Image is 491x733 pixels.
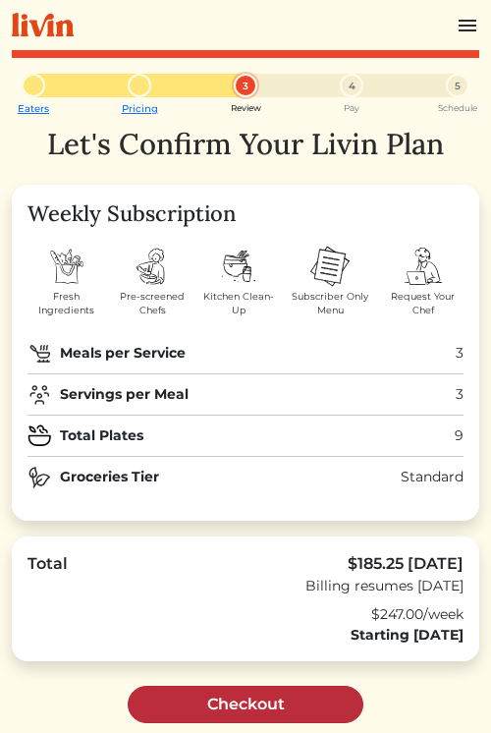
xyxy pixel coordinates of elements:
img: shopping-bag-3fe9fdf43c70cd0f07ddb1d918fa50fd9965662e60047f57cd2cdb62210a911f.svg [43,243,90,290]
small: Pay [344,103,359,114]
a: Checkout [128,686,363,723]
span: Kitchen Clean-Up [199,290,278,318]
div: Billing resumes [DATE] [305,576,464,596]
div: 9 [455,425,464,446]
strong: Meals per Service [60,343,186,364]
div: 3 [456,343,464,364]
span: 4 [349,79,355,93]
small: Schedule [438,103,477,114]
h1: Let's Confirm Your Livin Plan [12,127,479,161]
strong: Groceries Tier [60,467,159,487]
img: menu_hamburger-cb6d353cf0ecd9f46ceae1c99ecbeb4a00e71ca567a856bd81f57e9d8c17bb26.svg [456,14,479,37]
img: chef-badb71c08a8f5ffc52cdcf2d2ad30fe731140de9f2fb1f8ce126cf7b01e74f51.svg [129,243,176,290]
div: Standard [401,467,464,487]
h4: Weekly Subscription [27,200,464,226]
a: Pricing [122,102,158,115]
strong: Servings per Meal [60,384,189,405]
img: users-group-f3c9345611b1a2b1092ab9a4f439ac097d827a523e23c74d1db29542e094688d.svg [27,382,52,407]
strong: Starting [DATE] [351,626,464,644]
span: Fresh Ingredients [27,290,106,318]
div: 3 [456,384,464,405]
span: Pre-screened Chefs [110,290,196,318]
span: 3 [243,79,248,93]
small: Review [231,103,261,114]
span: 5 [455,79,461,93]
img: order-chef-services-326f08f44a6aa5e3920b69c4f720486849f38608855716721851c101076d58f1.svg [400,243,447,290]
div: Total [27,552,68,596]
div: $185.25 [DATE] [305,552,464,576]
img: menu-2f35c4f96a4585effa3d08e608743c4cf839ddca9e71355e0d64a4205c697bf4.svg [306,243,354,290]
img: plate_medium_icon-e045dfd5cac101296ac37c6c512ae1b2bf7298469c6406fb320d813940e28050.svg [27,423,52,448]
img: natural-food-24e544fcef0d753ee7478663568a396ddfcde3812772f870894636ce272f7b23.svg [27,465,52,489]
strong: Total Plates [60,425,143,446]
span: Subscriber Only Menu [282,290,379,318]
div: $247.00/week [27,604,464,625]
img: dishes-d6934137296c20fa1fbd2b863cbcc29b0ee9867785c1462d0468fec09d0b8e2d.svg [215,243,262,290]
img: pan-03-22b2d27afe76b5b8ac93af3fa79042a073eb7c635289ef4c7fe901eadbf07da4.svg [27,341,52,366]
img: livin-logo-a0d97d1a881af30f6274990eb6222085a2533c92bbd1e4f22c21b4f0d0e3210c.svg [12,13,74,37]
span: Request Your Chef [383,290,464,318]
a: Eaters [18,102,49,115]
